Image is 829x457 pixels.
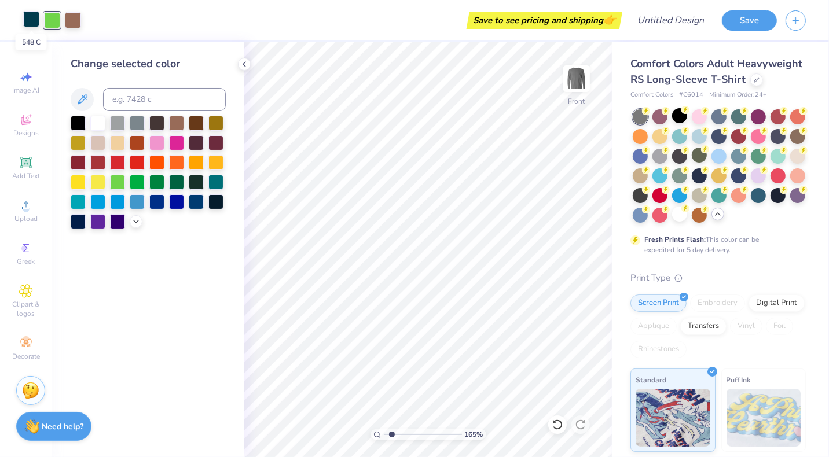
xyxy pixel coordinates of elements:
[469,12,619,29] div: Save to see pricing and shipping
[636,389,710,447] img: Standard
[12,352,40,361] span: Decorate
[630,271,806,285] div: Print Type
[13,128,39,138] span: Designs
[727,374,751,386] span: Puff Ink
[628,9,713,32] input: Untitled Design
[727,389,801,447] img: Puff Ink
[644,234,787,255] div: This color can be expedited for 5 day delivery.
[14,214,38,223] span: Upload
[16,34,47,50] div: 548 C
[12,171,40,180] span: Add Text
[603,13,616,27] span: 👉
[13,86,40,95] span: Image AI
[709,90,767,100] span: Minimum Order: 24 +
[6,300,46,318] span: Clipart & logos
[630,294,687,312] div: Screen Print
[749,294,805,312] div: Digital Print
[690,294,745,312] div: Embroidery
[630,57,802,86] span: Comfort Colors Adult Heavyweight RS Long-Sleeve T-Shirt
[568,96,585,106] div: Front
[766,318,793,335] div: Foil
[630,90,673,100] span: Comfort Colors
[644,235,706,244] strong: Fresh Prints Flash:
[636,374,666,386] span: Standard
[71,56,226,72] div: Change selected color
[17,257,35,266] span: Greek
[630,318,677,335] div: Applique
[103,88,226,111] input: e.g. 7428 c
[565,67,588,90] img: Front
[722,10,777,31] button: Save
[630,341,687,358] div: Rhinestones
[679,90,703,100] span: # C6014
[680,318,727,335] div: Transfers
[730,318,762,335] div: Vinyl
[42,421,84,432] strong: Need help?
[465,429,483,440] span: 165 %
